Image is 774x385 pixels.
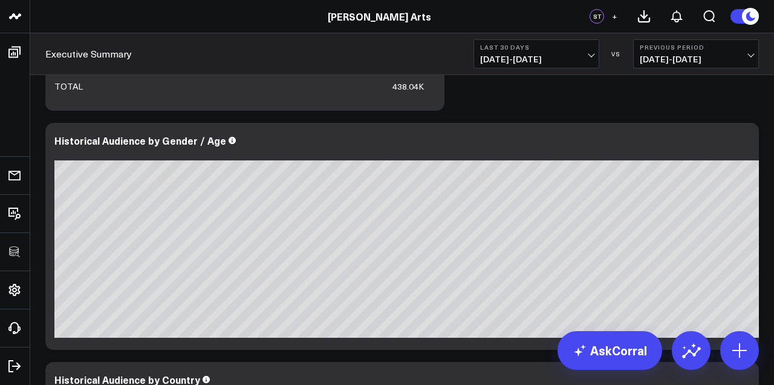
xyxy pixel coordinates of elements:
[480,54,593,64] span: [DATE] - [DATE]
[54,81,83,93] div: TOTAL
[605,50,627,58] div: VS
[54,134,226,147] div: Historical Audience by Gender / Age
[328,10,431,23] a: [PERSON_NAME] Arts
[480,44,593,51] b: Last 30 Days
[45,47,132,61] a: Executive Summary
[640,54,752,64] span: [DATE] - [DATE]
[640,44,752,51] b: Previous Period
[590,9,604,24] div: ST
[607,9,622,24] button: +
[558,331,662,370] a: AskCorral
[633,39,759,68] button: Previous Period[DATE]-[DATE]
[473,39,599,68] button: Last 30 Days[DATE]-[DATE]
[392,81,424,93] div: 438.04K
[612,12,617,21] span: +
